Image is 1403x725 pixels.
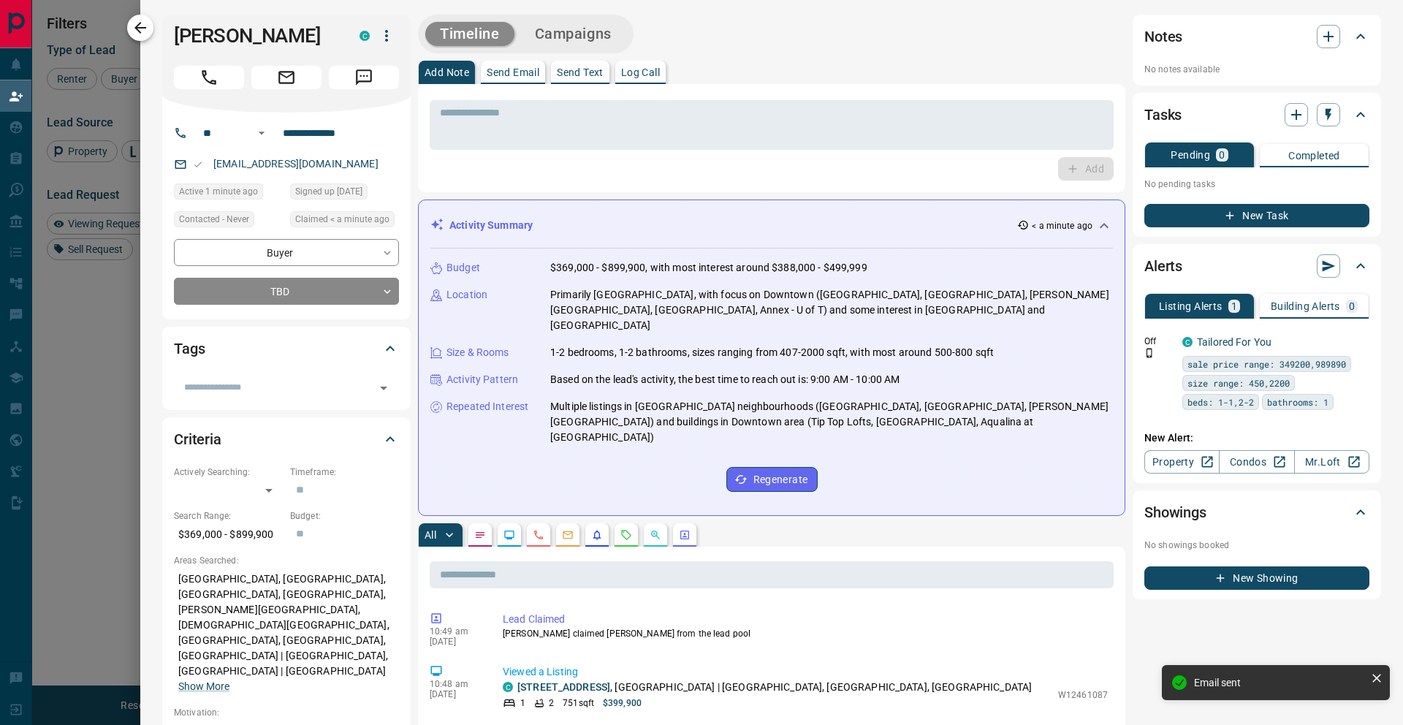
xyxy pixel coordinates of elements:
span: Signed up [DATE] [295,184,362,199]
svg: Agent Actions [679,529,691,541]
div: Tags [174,331,399,366]
span: Claimed < a minute ago [295,212,389,227]
p: 0 [1349,301,1355,311]
span: Message [329,66,399,89]
a: Mr.Loft [1294,450,1369,474]
h2: Showings [1144,501,1206,524]
div: condos.ca [1182,337,1193,347]
button: Open [253,124,270,142]
p: $399,900 [603,696,642,710]
svg: Opportunities [650,529,661,541]
button: New Task [1144,204,1369,227]
div: condos.ca [503,682,513,692]
div: Email sent [1194,677,1365,688]
p: 10:48 am [430,679,481,689]
h2: Notes [1144,25,1182,48]
p: Lead Claimed [503,612,1108,627]
p: Completed [1288,151,1340,161]
p: Viewed a Listing [503,664,1108,680]
button: Show More [178,679,229,694]
p: [DATE] [430,689,481,699]
span: bathrooms: 1 [1267,395,1328,409]
p: Send Text [557,67,604,77]
p: Building Alerts [1271,301,1340,311]
p: New Alert: [1144,430,1369,446]
a: Condos [1219,450,1294,474]
p: , [GEOGRAPHIC_DATA] | [GEOGRAPHIC_DATA], [GEOGRAPHIC_DATA], [GEOGRAPHIC_DATA] [517,680,1032,695]
p: Search Range: [174,509,283,523]
div: Showings [1144,495,1369,530]
p: Repeated Interest [446,399,528,414]
p: Activity Pattern [446,372,518,387]
p: Budget [446,260,480,276]
p: Add Note [425,67,469,77]
p: 1 [1231,301,1237,311]
p: Multiple listings in [GEOGRAPHIC_DATA] neighbourhoods ([GEOGRAPHIC_DATA], [GEOGRAPHIC_DATA], [PER... [550,399,1113,445]
a: Property [1144,450,1220,474]
button: Regenerate [726,467,818,492]
p: [DATE] [430,637,481,647]
div: Wed Aug 04 2021 [290,183,399,204]
p: W12461087 [1058,688,1108,702]
a: [STREET_ADDRESS] [517,681,610,693]
p: All [425,530,436,540]
span: Active 1 minute ago [179,184,258,199]
p: 751 sqft [563,696,594,710]
p: Pending [1171,150,1210,160]
p: 1 [520,696,525,710]
div: Buyer [174,239,399,266]
svg: Lead Browsing Activity [503,529,515,541]
svg: Notes [474,529,486,541]
p: Timeframe: [290,466,399,479]
p: $369,000 - $899,900, with most interest around $388,000 - $499,999 [550,260,867,276]
p: Based on the lead's activity, the best time to reach out is: 9:00 AM - 10:00 AM [550,372,900,387]
h2: Tasks [1144,103,1182,126]
p: No pending tasks [1144,173,1369,195]
div: condos.ca [360,31,370,41]
p: Off [1144,335,1174,348]
a: [EMAIL_ADDRESS][DOMAIN_NAME] [213,158,379,170]
button: Timeline [425,22,514,46]
p: Primarily [GEOGRAPHIC_DATA], with focus on Downtown ([GEOGRAPHIC_DATA], [GEOGRAPHIC_DATA], [PERSO... [550,287,1113,333]
svg: Requests [620,529,632,541]
svg: Listing Alerts [591,529,603,541]
button: Open [373,378,394,398]
p: Motivation: [174,706,399,719]
svg: Push Notification Only [1144,348,1155,358]
p: < a minute ago [1032,219,1092,232]
div: Criteria [174,422,399,457]
h2: Criteria [174,428,221,451]
h2: Tags [174,337,205,360]
span: size range: 450,2200 [1187,376,1290,390]
button: New Showing [1144,566,1369,590]
svg: Calls [533,529,544,541]
p: 2 [549,696,554,710]
span: Contacted - Never [179,212,249,227]
span: sale price range: 349200,989890 [1187,357,1346,371]
p: No showings booked [1144,539,1369,552]
p: 0 [1219,150,1225,160]
div: Wed Oct 15 2025 [290,211,399,232]
div: Notes [1144,19,1369,54]
p: Activity Summary [449,218,533,233]
div: TBD [174,278,399,305]
p: [GEOGRAPHIC_DATA], [GEOGRAPHIC_DATA], [GEOGRAPHIC_DATA], [GEOGRAPHIC_DATA], [PERSON_NAME][GEOGRAP... [174,567,399,699]
p: Send Email [487,67,539,77]
span: beds: 1-1,2-2 [1187,395,1254,409]
svg: Emails [562,529,574,541]
button: Campaigns [520,22,626,46]
p: $369,000 - $899,900 [174,523,283,547]
h2: Alerts [1144,254,1182,278]
span: Email [251,66,322,89]
p: Listing Alerts [1159,301,1223,311]
div: Alerts [1144,248,1369,284]
p: Log Call [621,67,660,77]
div: Activity Summary< a minute ago [430,212,1113,239]
p: [PERSON_NAME] claimed [PERSON_NAME] from the lead pool [503,627,1108,640]
p: Areas Searched: [174,554,399,567]
p: 1-2 bedrooms, 1-2 bathrooms, sizes ranging from 407-2000 sqft, with most around 500-800 sqft [550,345,994,360]
svg: Email Valid [193,159,203,170]
div: Wed Oct 15 2025 [174,183,283,204]
p: Budget: [290,509,399,523]
span: Call [174,66,244,89]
